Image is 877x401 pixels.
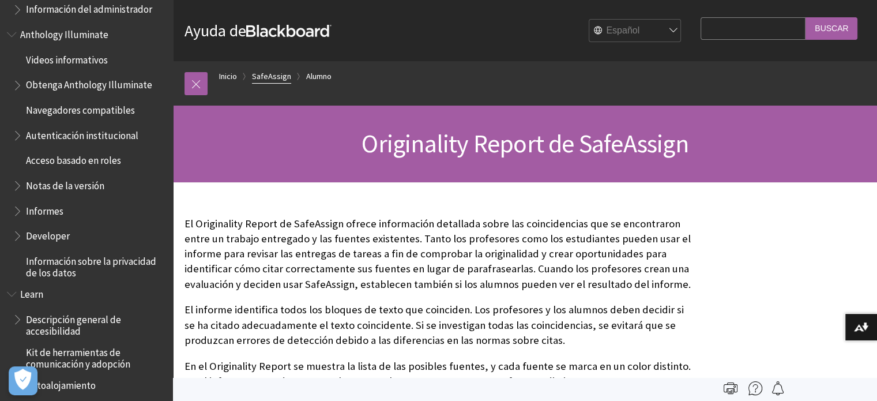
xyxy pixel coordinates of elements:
span: Obtenga Anthology Illuminate [26,76,152,91]
span: Videos informativos [26,50,108,66]
strong: Blackboard [246,25,332,37]
p: El informe identifica todos los bloques de texto que coinciden. Los profesores y los alumnos debe... [185,302,695,348]
a: Alumno [306,69,332,84]
img: More help [748,381,762,395]
select: Site Language Selector [589,20,682,43]
button: Abrir preferencias [9,366,37,395]
a: SafeAssign [252,69,291,84]
span: Kit de herramientas de comunicación y adopción [26,343,165,370]
span: Anthology Illuminate [20,25,108,40]
span: Learn [20,284,43,300]
span: Developer [26,226,70,242]
input: Buscar [806,17,857,40]
span: Acceso basado en roles [26,151,121,167]
span: Notas de la versión [26,176,104,192]
span: Informes [26,201,63,217]
a: Ayuda deBlackboard [185,20,332,41]
p: El Originality Report de SafeAssign ofrece información detallada sobre las coincidencias que se e... [185,216,695,292]
span: Originality Report de SafeAssign [362,128,688,159]
a: Inicio [219,69,237,84]
p: En el Originality Report se muestra la lista de las posibles fuentes, y cada fuente se marca en u... [185,359,695,389]
span: Descripción general de accesibilidad [26,310,165,337]
img: Print [724,381,737,395]
span: Navegadores compatibles [26,100,135,116]
span: Autoalojamiento [26,376,96,391]
nav: Book outline for Anthology Illuminate [7,25,166,279]
span: Información sobre la privacidad de los datos [26,252,165,279]
img: Follow this page [771,381,785,395]
span: Autenticación institucional [26,126,138,141]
